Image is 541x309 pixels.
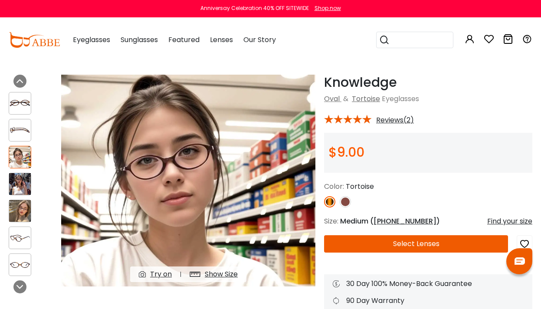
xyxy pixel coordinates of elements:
span: Reviews(2) [376,116,414,124]
span: Medium ( ) [340,216,440,226]
span: Featured [168,35,200,45]
img: Knowledge Tortoise Acetate Eyeglasses , UniversalBridgeFit Frames from ABBE Glasses [9,146,31,168]
a: Tortoise [352,94,380,104]
span: $9.00 [328,143,364,161]
img: Knowledge Tortoise Acetate Eyeglasses , UniversalBridgeFit Frames from ABBE Glasses [9,98,31,108]
div: Try on [150,269,172,279]
span: Eyeglasses [73,35,110,45]
img: Knowledge Tortoise Acetate Eyeglasses , UniversalBridgeFit Frames from ABBE Glasses [9,233,31,243]
img: Knowledge Tortoise Acetate Eyeglasses , UniversalBridgeFit Frames from ABBE Glasses [9,200,31,222]
img: Knowledge Tortoise Acetate Eyeglasses , UniversalBridgeFit Frames from ABBE Glasses [9,125,31,135]
div: Shop now [315,4,341,12]
span: Eyeglasses [382,94,419,104]
span: Size: [324,216,338,226]
div: Find your size [487,216,532,227]
img: Knowledge Tortoise Acetate Eyeglasses , UniversalBridgeFit Frames from ABBE Glasses [9,260,31,270]
span: Tortoise [346,181,374,191]
a: Oval [324,94,340,104]
a: Shop now [310,4,341,12]
button: Select Lenses [324,235,508,253]
div: Show Size [205,269,238,279]
div: Anniversay Celebration 40% OFF SITEWIDE [200,4,309,12]
div: 90 Day Warranty [333,296,524,306]
img: chat [515,257,525,265]
div: 30 Day 100% Money-Back Guarantee [333,279,524,289]
span: [PHONE_NUMBER] [374,216,436,226]
img: Knowledge Tortoise Acetate Eyeglasses , UniversalBridgeFit Frames from ABBE Glasses [9,173,31,195]
img: abbeglasses.com [9,32,60,48]
span: & [341,94,350,104]
span: Sunglasses [121,35,158,45]
h1: Knowledge [324,75,532,90]
span: Lenses [210,35,233,45]
span: Color: [324,181,344,191]
span: Our Story [243,35,276,45]
img: Knowledge Tortoise Acetate Eyeglasses , UniversalBridgeFit Frames from ABBE Glasses [61,75,315,286]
